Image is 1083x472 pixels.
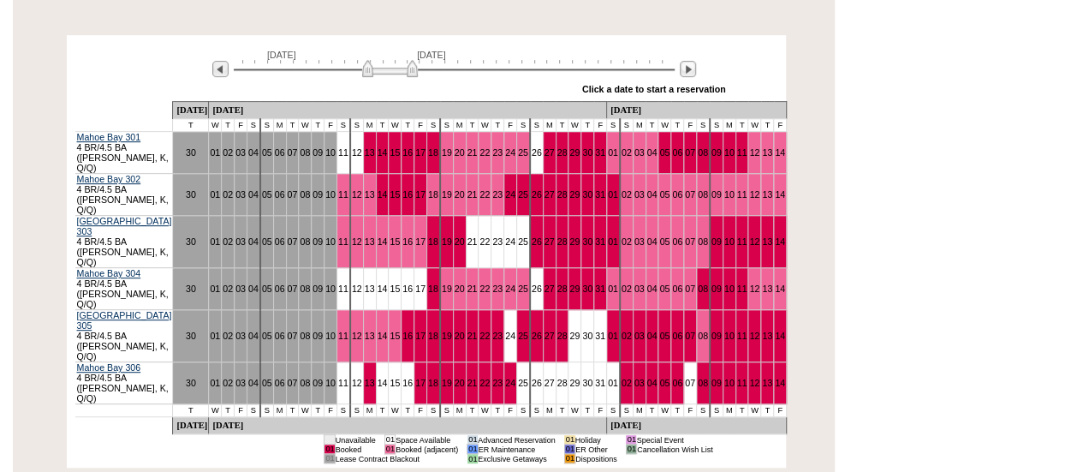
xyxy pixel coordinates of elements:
[532,147,542,158] a: 26
[775,284,785,294] a: 14
[365,378,375,388] a: 13
[352,284,362,294] a: 12
[492,189,503,200] a: 23
[378,147,388,158] a: 14
[505,236,515,247] a: 24
[622,189,632,200] a: 02
[582,189,592,200] a: 30
[275,284,285,294] a: 06
[300,331,310,341] a: 08
[711,378,722,388] a: 09
[378,378,388,388] a: 14
[659,189,669,200] a: 05
[300,284,310,294] a: 08
[223,331,233,341] a: 02
[557,331,568,341] a: 28
[415,378,425,388] a: 17
[235,331,246,341] a: 03
[428,378,438,388] a: 18
[325,236,336,247] a: 10
[77,216,172,236] a: [GEOGRAPHIC_DATA] 303
[402,378,413,388] a: 16
[390,331,400,341] a: 15
[455,378,465,388] a: 20
[532,189,542,200] a: 26
[210,331,220,341] a: 01
[505,189,515,200] a: 24
[775,147,785,158] a: 14
[582,236,592,247] a: 30
[262,147,272,158] a: 05
[647,236,658,247] a: 04
[647,331,658,341] a: 04
[479,147,490,158] a: 22
[634,331,645,341] a: 03
[749,236,759,247] a: 12
[235,284,246,294] a: 03
[186,189,196,200] a: 30
[223,284,233,294] a: 02
[634,284,645,294] a: 03
[622,236,632,247] a: 02
[544,236,555,247] a: 27
[288,284,298,294] a: 07
[455,331,465,341] a: 20
[749,331,759,341] a: 12
[698,147,708,158] a: 08
[455,236,465,247] a: 20
[647,378,658,388] a: 04
[737,378,747,388] a: 11
[378,189,388,200] a: 14
[595,147,605,158] a: 31
[300,147,310,158] a: 08
[518,331,528,341] a: 25
[659,147,669,158] a: 05
[262,378,272,388] a: 05
[186,147,196,158] a: 30
[762,378,772,388] a: 13
[724,189,735,200] a: 10
[300,189,310,200] a: 08
[262,284,272,294] a: 05
[505,147,515,158] a: 24
[235,119,247,132] td: F
[711,236,722,247] a: 09
[428,189,438,200] a: 18
[737,331,747,341] a: 11
[390,378,400,388] a: 15
[288,147,298,158] a: 07
[505,378,515,388] a: 24
[235,189,246,200] a: 03
[557,147,568,158] a: 28
[275,236,285,247] a: 06
[77,310,172,331] a: [GEOGRAPHIC_DATA] 305
[569,147,580,158] a: 29
[582,84,726,94] div: Click a date to start a reservation
[685,236,695,247] a: 07
[275,147,285,158] a: 06
[402,331,413,341] a: 16
[647,189,658,200] a: 04
[479,331,490,341] a: 22
[288,378,298,388] a: 07
[608,284,618,294] a: 01
[390,147,400,158] a: 15
[352,378,362,388] a: 12
[248,378,259,388] a: 04
[312,147,323,158] a: 09
[210,378,220,388] a: 01
[338,189,348,200] a: 11
[455,147,465,158] a: 20
[223,378,233,388] a: 02
[557,284,568,294] a: 28
[186,331,196,341] a: 30
[312,284,323,294] a: 09
[737,147,747,158] a: 11
[775,331,785,341] a: 14
[724,147,735,158] a: 10
[608,147,618,158] a: 01
[724,378,735,388] a: 10
[210,284,220,294] a: 01
[247,119,259,132] td: S
[582,284,592,294] a: 30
